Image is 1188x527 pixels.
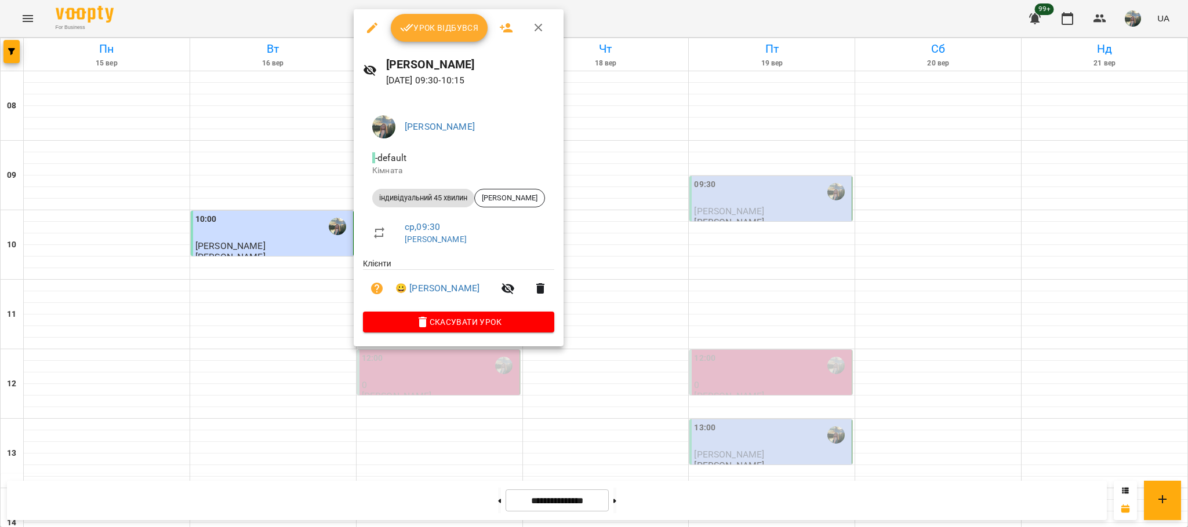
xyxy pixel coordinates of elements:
span: - default [372,152,409,163]
a: 😀 [PERSON_NAME] [395,281,479,295]
span: Скасувати Урок [372,315,545,329]
p: Кімната [372,165,545,177]
p: [DATE] 09:30 - 10:15 [386,74,554,87]
ul: Клієнти [363,258,554,312]
h6: [PERSON_NAME] [386,56,554,74]
a: [PERSON_NAME] [405,121,475,132]
a: ср , 09:30 [405,221,440,232]
span: [PERSON_NAME] [475,193,544,203]
div: [PERSON_NAME] [474,189,545,207]
span: Урок відбувся [400,21,479,35]
button: Візит ще не сплачено. Додати оплату? [363,275,391,302]
button: Скасувати Урок [363,312,554,332]
img: 3ee4fd3f6459422412234092ea5b7c8e.jpg [372,115,395,138]
a: [PERSON_NAME] [405,235,467,244]
span: індивідуальний 45 хвилин [372,193,474,203]
button: Урок відбувся [391,14,488,42]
